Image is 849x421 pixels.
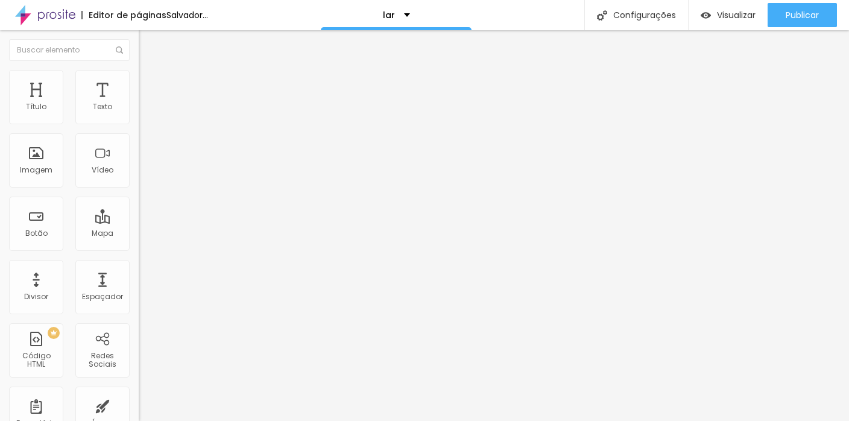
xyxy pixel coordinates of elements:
font: Botão [25,228,48,238]
font: Redes Sociais [89,350,116,369]
font: Título [26,101,46,112]
img: Ícone [116,46,123,54]
font: Divisor [24,291,48,302]
font: Código HTML [22,350,51,369]
font: Publicar [786,9,819,21]
font: Imagem [20,165,52,175]
img: Ícone [597,10,607,21]
font: lar [383,9,395,21]
font: Visualizar [717,9,756,21]
font: Salvador... [166,9,208,21]
img: view-1.svg [701,10,711,21]
button: Visualizar [689,3,768,27]
font: Configurações [613,9,676,21]
font: Vídeo [92,165,113,175]
button: Publicar [768,3,837,27]
input: Buscar elemento [9,39,130,61]
font: Espaçador [82,291,123,302]
font: Texto [93,101,112,112]
iframe: Editor [139,30,849,421]
font: Mapa [92,228,113,238]
font: Editor de páginas [89,9,166,21]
